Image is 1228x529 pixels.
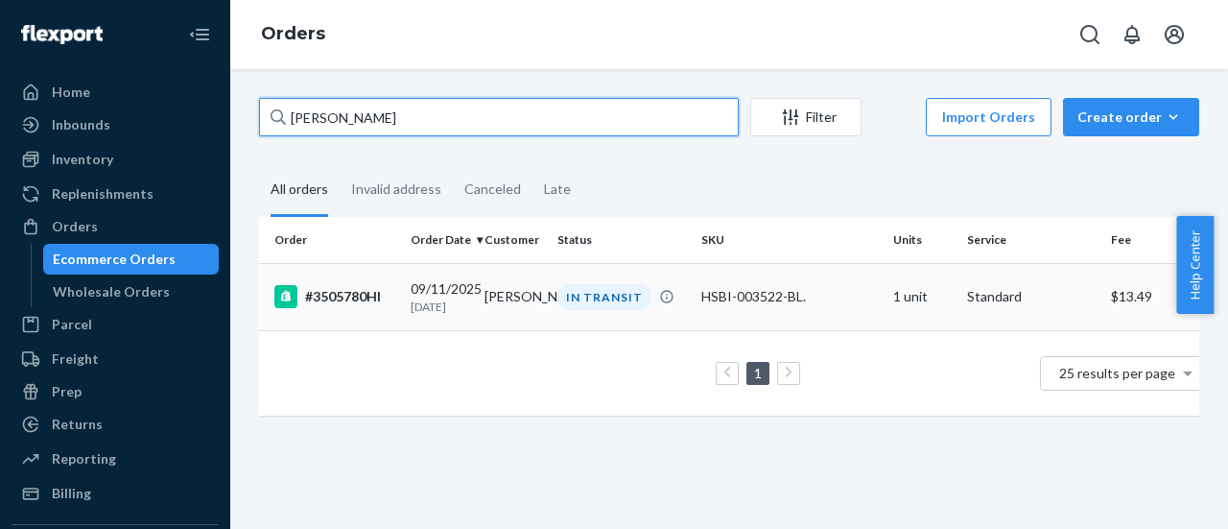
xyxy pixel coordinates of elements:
input: Search orders [259,98,739,136]
p: Standard [967,287,1096,306]
td: $13.49 [1103,263,1218,330]
div: Inventory [52,150,113,169]
th: Order Date [403,217,477,263]
button: Filter [750,98,862,136]
button: Open Search Box [1071,15,1109,54]
div: Filter [751,108,861,127]
div: 09/11/2025 [411,279,469,315]
button: Open account menu [1155,15,1193,54]
a: Inventory [12,144,219,175]
button: Open notifications [1113,15,1151,54]
a: Wholesale Orders [43,277,220,307]
button: Close Navigation [180,15,219,54]
div: Parcel [52,315,92,334]
div: Invalid address [351,164,441,214]
ol: breadcrumbs [246,7,341,62]
a: Reporting [12,444,219,474]
div: IN TRANSIT [557,284,651,310]
button: Create order [1063,98,1199,136]
th: Units [886,217,959,263]
div: Freight [52,349,99,369]
div: All orders [271,164,328,217]
td: 1 unit [886,263,959,330]
a: Home [12,77,219,108]
th: Status [550,217,694,263]
div: Create order [1077,108,1185,127]
div: Canceled [464,164,521,214]
button: Import Orders [926,98,1051,136]
th: Service [959,217,1103,263]
a: Returns [12,409,219,440]
div: Wholesale Orders [53,282,170,301]
button: Help Center [1176,216,1214,314]
th: Fee [1103,217,1218,263]
span: 25 results per page [1059,365,1175,381]
a: Inbounds [12,109,219,140]
div: Reporting [52,449,116,469]
div: Prep [52,382,82,401]
div: Late [544,164,571,214]
a: Orders [12,211,219,242]
div: Home [52,83,90,102]
th: Order [259,217,403,263]
div: #3505780HI [274,285,395,308]
a: Billing [12,478,219,509]
div: Returns [52,415,103,434]
a: Ecommerce Orders [43,244,220,275]
a: Replenishments [12,179,219,209]
div: HSBI-003522-BL. [701,287,878,306]
div: Customer [484,231,543,248]
th: SKU [694,217,886,263]
td: [PERSON_NAME] [477,263,551,330]
img: Flexport logo [21,25,103,44]
div: Billing [52,484,91,503]
div: Replenishments [52,184,153,204]
a: Freight [12,344,219,374]
div: Ecommerce Orders [53,250,176,269]
a: Page 1 is your current page [750,365,766,381]
a: Parcel [12,309,219,340]
div: Orders [52,217,98,236]
a: Prep [12,376,219,407]
div: Inbounds [52,115,110,134]
p: [DATE] [411,299,469,315]
a: Orders [261,23,325,44]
